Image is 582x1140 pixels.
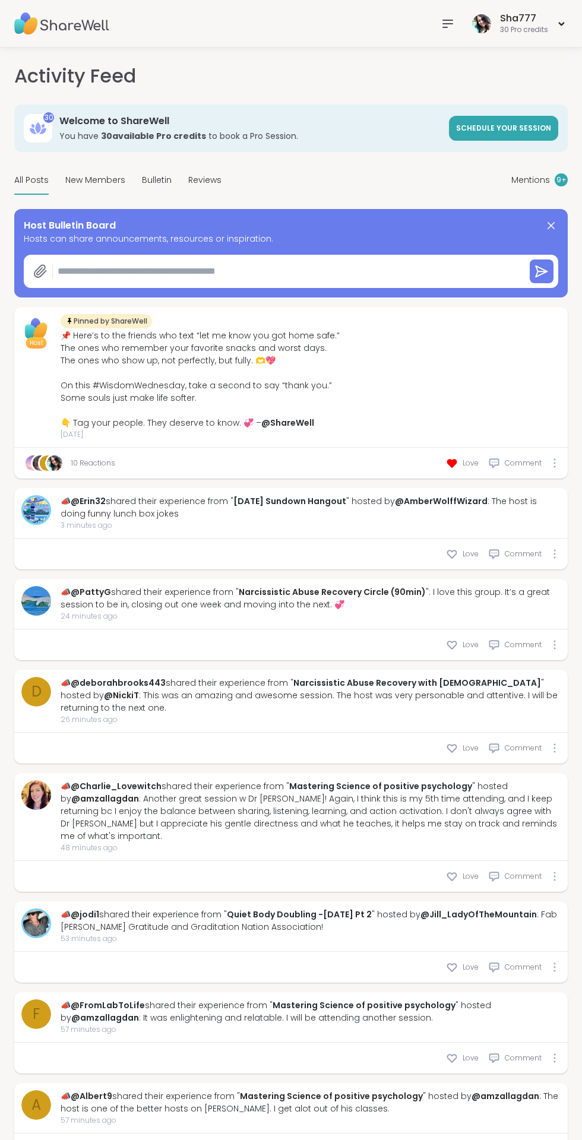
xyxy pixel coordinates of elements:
span: 3 minutes ago [61,520,561,531]
span: Hosts can share announcements, resources or inspiration. [24,233,558,245]
div: 📣 shared their experience from " " hosted by : This was an amazing and awesome session. The host ... [61,677,561,714]
span: Love [463,639,479,650]
span: R [45,455,50,471]
span: 57 minutes ago [61,1115,561,1126]
a: @Albert9 [71,1090,112,1102]
span: All Posts [14,174,49,186]
div: 📣 shared their experience from " ": I love this group. It’s a great session to be in, closing out... [61,586,561,611]
img: laurarose [33,455,48,471]
div: 30 [43,112,54,123]
div: Pinned by ShareWell [61,314,152,328]
span: Love [463,1053,479,1063]
div: 📣 shared their experience from " " hosted by : The host is doing funny lunch box jokes [61,495,561,520]
a: Mastering Science of positive psychology [289,780,472,792]
a: Mastering Science of positive psychology [240,1090,423,1102]
span: Love [463,549,479,559]
div: Sha777 [500,12,548,25]
a: @FromLabToLife [71,999,145,1011]
span: 24 minutes ago [61,611,561,622]
img: CharIotte [26,455,41,471]
span: Comment [505,962,542,973]
div: 30 Pro credits [500,25,548,35]
a: [DATE] Sundown Hangout [233,495,346,507]
a: Erin32 [21,495,51,525]
a: @Erin32 [71,495,106,507]
span: Comment [505,871,542,882]
span: d [31,681,42,702]
span: 48 minutes ago [61,843,561,853]
span: Comment [505,639,542,650]
img: ShareWell [21,314,51,344]
a: @amzallagdan [71,1012,139,1024]
img: jodi1 [23,910,49,936]
a: 10 Reactions [71,458,115,468]
a: A [21,1090,51,1120]
h3: Welcome to ShareWell [59,115,442,128]
a: @amzallagdan [472,1090,539,1102]
span: Love [463,962,479,973]
div: 📣 shared their experience from " " hosted by : Another great session w Dr [PERSON_NAME]! Again, I... [61,780,561,843]
span: Schedule your session [456,123,551,133]
span: Comment [505,458,542,468]
span: 26 minutes ago [61,714,561,725]
div: 📣 shared their experience from " " hosted by : It was enlightening and relatable. I will be atten... [61,999,561,1024]
a: Mastering Science of positive psychology [273,999,456,1011]
a: Narcissistic Abuse Recovery with [DEMOGRAPHIC_DATA] [293,677,541,689]
a: @deborahbrooks443 [71,677,166,689]
a: @PattyG [71,586,111,598]
div: 📣 shared their experience from " " hosted by : Fab [PERSON_NAME] Gratitude and Graditation Nation... [61,908,561,933]
span: 57 minutes ago [61,1024,561,1035]
a: d [21,677,51,707]
a: @NickiT [104,689,139,701]
span: Bulletin [142,174,172,186]
a: Quiet Body Doubling -[DATE] Pt 2 [227,908,372,920]
h3: You have to book a Pro Session. [59,130,442,142]
span: New Members [65,174,125,186]
span: [DATE] [61,429,340,440]
h1: Activity Feed [14,62,136,90]
a: Narcissistic Abuse Recovery Circle (90min) [239,586,426,598]
span: Comment [505,549,542,559]
a: @AmberWolffWizard [395,495,488,507]
img: Sha777 [47,455,62,471]
a: @jodi1 [71,908,99,920]
span: A [31,1094,41,1116]
span: F [33,1003,40,1025]
span: Love [463,458,479,468]
img: Charlie_Lovewitch [21,780,51,810]
span: Host [30,338,43,347]
img: Erin32 [23,497,49,523]
img: ShareWell Nav Logo [14,3,109,45]
a: @ShareWell [261,417,314,429]
div: 📣 shared their experience from " " hosted by : The host is one of the better hosts on [PERSON_NAM... [61,1090,561,1115]
img: Sha777 [472,14,491,33]
span: Love [463,871,479,882]
a: @amzallagdan [71,793,139,805]
a: jodi1 [21,908,51,938]
span: 9 + [556,175,567,185]
span: Host Bulletin Board [24,218,116,233]
span: Reviews [188,174,222,186]
a: @Jill_LadyOfTheMountain [420,908,537,920]
span: Comment [505,1053,542,1063]
a: @Charlie_Lovewitch [71,780,162,792]
img: PattyG [21,586,51,616]
a: Schedule your session [449,116,558,141]
a: F [21,999,51,1029]
b: 30 available Pro credit s [101,130,206,142]
span: 53 minutes ago [61,933,561,944]
div: 📌 Here’s to the friends who text “let me know you got home safe.” The ones who remember your favo... [61,330,340,429]
span: Mentions [511,174,550,186]
span: Love [463,743,479,753]
span: Comment [505,743,542,753]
